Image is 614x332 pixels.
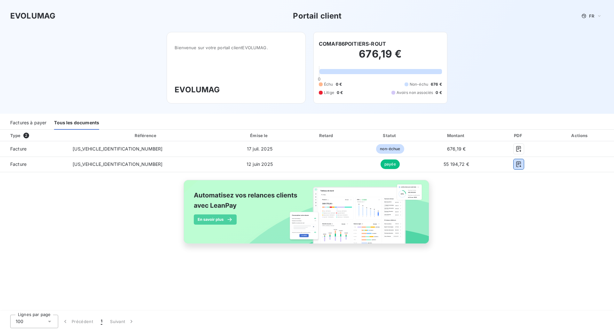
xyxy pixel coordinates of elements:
[293,10,342,22] h3: Portail client
[436,90,442,96] span: 0 €
[423,132,490,139] div: Montant
[324,81,333,87] span: Échu
[101,318,102,325] span: 1
[547,132,613,139] div: Actions
[360,132,420,139] div: Statut
[381,159,400,169] span: payée
[589,13,594,19] span: FR
[54,116,99,130] div: Tous les documents
[58,315,97,328] button: Précédent
[16,318,23,325] span: 100
[6,132,66,139] div: Type
[10,10,55,22] h3: EVOLUMAG
[175,84,298,96] h3: EVOLUMAG
[319,40,386,48] h6: COMAF86POITIERS-ROUT
[73,146,162,151] span: [US_VEHICLE_IDENTIFICATION_NUMBER]
[5,146,62,152] span: Facture
[397,90,433,96] span: Avoirs non associés
[431,81,442,87] span: 676 €
[296,132,358,139] div: Retard
[410,81,428,87] span: Non-échu
[444,161,469,167] span: 55 194,72 €
[106,315,138,328] button: Suivant
[447,146,466,151] span: 676,19 €
[337,90,343,96] span: 0 €
[175,45,298,50] span: Bienvenue sur votre portail client EVOLUMAG .
[324,90,334,96] span: Litige
[247,161,273,167] span: 12 juin 2025
[5,161,62,167] span: Facture
[319,48,442,67] h2: 676,19 €
[492,132,545,139] div: PDF
[135,133,156,138] div: Référence
[10,116,46,130] div: Factures à payer
[318,76,320,81] span: 0
[336,81,342,87] span: 0 €
[97,315,106,328] button: 1
[23,133,29,138] span: 2
[226,132,293,139] div: Émise le
[178,176,436,255] img: banner
[247,146,272,151] span: 17 juil. 2025
[376,144,404,154] span: non-échue
[73,161,162,167] span: [US_VEHICLE_IDENTIFICATION_NUMBER]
